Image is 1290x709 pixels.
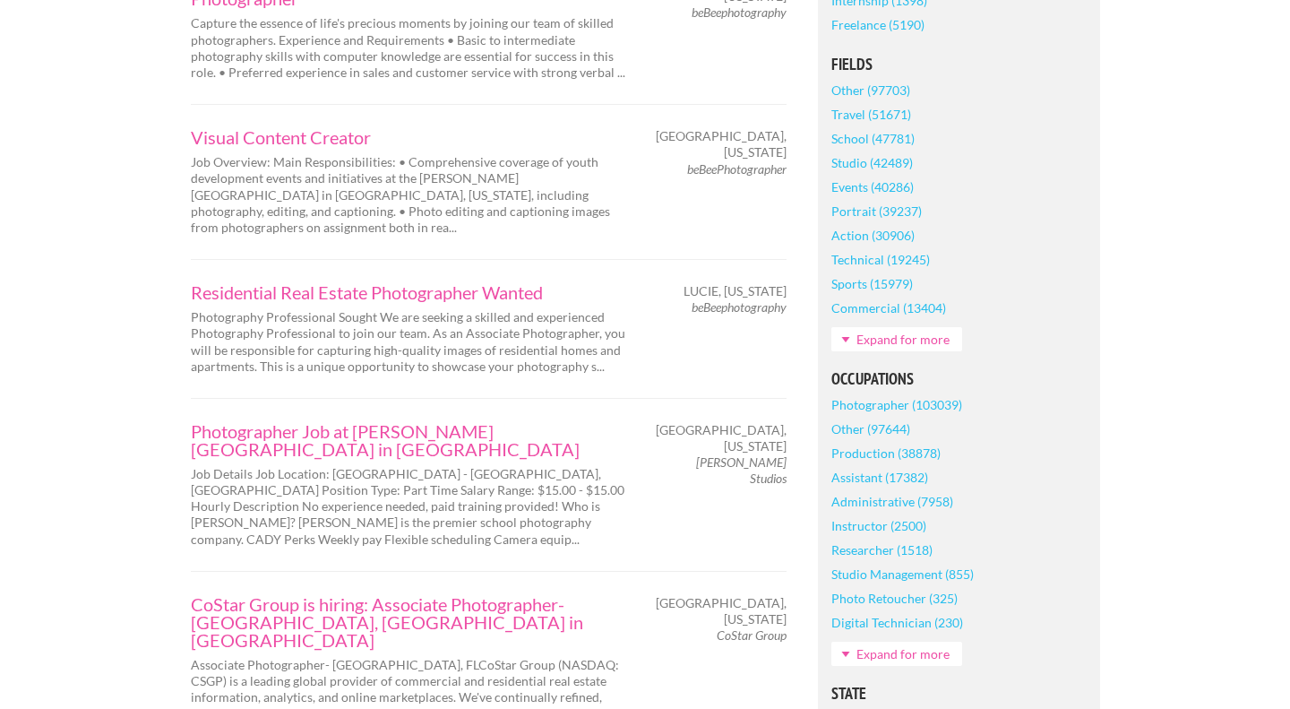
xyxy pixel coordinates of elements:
a: Portrait (39237) [831,199,922,223]
em: beBeePhotographer [687,161,787,177]
a: Administrative (7958) [831,489,953,514]
a: School (47781) [831,126,915,151]
a: Other (97703) [831,78,910,102]
a: Production (38878) [831,441,941,465]
span: [GEOGRAPHIC_DATA], [US_STATE] [656,422,787,454]
a: Events (40286) [831,175,914,199]
a: Digital Technician (230) [831,610,963,635]
a: Travel (51671) [831,102,911,126]
a: Freelance (5190) [831,13,924,37]
p: Job Overview: Main Responsibilities: • Comprehensive coverage of youth development events and ini... [191,154,630,236]
a: Assistant (17382) [831,465,928,489]
a: Studio (42489) [831,151,913,175]
p: Job Details Job Location: [GEOGRAPHIC_DATA] - [GEOGRAPHIC_DATA], [GEOGRAPHIC_DATA] Position Type:... [191,466,630,548]
a: Commercial (13404) [831,296,946,320]
em: beBeephotography [692,299,787,315]
span: [GEOGRAPHIC_DATA], [US_STATE] [656,128,787,160]
span: Lucie, [US_STATE] [684,283,787,299]
a: Photo Retoucher (325) [831,586,958,610]
a: Action (30906) [831,223,915,247]
a: Studio Management (855) [831,562,974,586]
h5: Fields [831,56,1087,73]
span: [GEOGRAPHIC_DATA], [US_STATE] [656,595,787,627]
p: Capture the essence of life's precious moments by joining our team of skilled photographers. Expe... [191,15,630,81]
em: [PERSON_NAME] Studios [696,454,787,486]
a: Sports (15979) [831,272,913,296]
h5: Occupations [831,371,1087,387]
a: Photographer (103039) [831,393,962,417]
p: Photography Professional Sought We are seeking a skilled and experienced Photography Professional... [191,309,630,375]
a: CoStar Group is hiring: Associate Photographer- [GEOGRAPHIC_DATA], [GEOGRAPHIC_DATA] in [GEOGRAPH... [191,595,630,649]
a: Instructor (2500) [831,514,926,538]
a: Residential Real Estate Photographer Wanted [191,283,630,301]
a: Researcher (1518) [831,538,933,562]
em: beBeephotography [692,4,787,20]
h5: State [831,686,1087,702]
a: Visual Content Creator [191,128,630,146]
a: Photographer Job at [PERSON_NAME][GEOGRAPHIC_DATA] in [GEOGRAPHIC_DATA] [191,422,630,458]
a: Expand for more [831,642,962,666]
a: Technical (19245) [831,247,930,272]
a: Other (97644) [831,417,910,441]
em: CoStar Group [717,627,787,643]
a: Expand for more [831,327,962,351]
